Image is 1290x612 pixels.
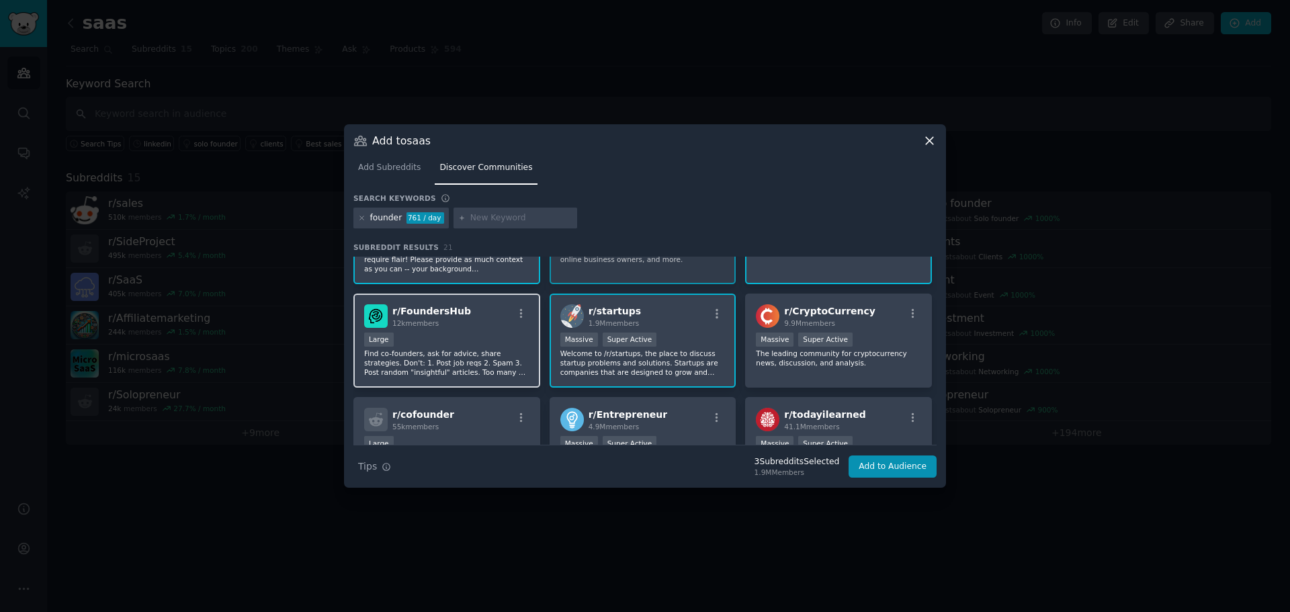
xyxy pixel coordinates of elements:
span: 9.9M members [784,319,835,327]
div: Massive [560,333,598,347]
span: r/ startups [589,306,641,316]
img: CryptoCurrency [756,304,779,328]
a: Add Subreddits [353,157,425,185]
div: Massive [756,436,793,450]
div: Massive [756,333,793,347]
div: Super Active [798,436,853,450]
span: Subreddit Results [353,243,439,252]
div: 1.9M Members [755,468,840,477]
span: r/ cofounder [392,409,454,420]
p: Find co-founders, ask for advice, share strategies. Don't: 1. Post job reqs 2. Spam 3. Post rando... [364,349,529,377]
div: Large [364,333,394,347]
div: 761 / day [406,212,444,224]
p: Please pay attention to Rule #1, we now require flair! Please provide as much context as you can ... [364,245,529,273]
span: 21 [443,243,453,251]
div: Massive [560,436,598,450]
div: founder [370,212,402,224]
p: Welcome to /r/startups, the place to discuss startup problems and solutions. Startups are compani... [560,349,726,377]
a: Discover Communities [435,157,537,185]
div: Super Active [603,333,657,347]
img: todayilearned [756,408,779,431]
span: Add Subreddits [358,162,421,174]
div: Large [364,436,394,450]
input: New Keyword [470,212,572,224]
h3: Add to saas [372,134,431,148]
button: Tips [353,455,396,478]
div: Super Active [603,436,657,450]
span: Tips [358,460,377,474]
span: 55k members [392,423,439,431]
span: r/ FoundersHub [392,306,471,316]
div: Super Active [798,333,853,347]
h3: Search keywords [353,193,436,203]
span: Discover Communities [439,162,532,174]
button: Add to Audience [849,455,937,478]
img: startups [560,304,584,328]
span: 4.9M members [589,423,640,431]
span: r/ todayilearned [784,409,865,420]
img: Entrepreneur [560,408,584,431]
p: The leading community for cryptocurrency news, discussion, and analysis. [756,349,921,367]
span: 1.9M members [589,319,640,327]
img: FoundersHub [364,304,388,328]
span: 41.1M members [784,423,839,431]
span: r/ Entrepreneur [589,409,667,420]
div: 3 Subreddit s Selected [755,456,840,468]
span: r/ CryptoCurrency [784,306,875,316]
span: 12k members [392,319,439,327]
